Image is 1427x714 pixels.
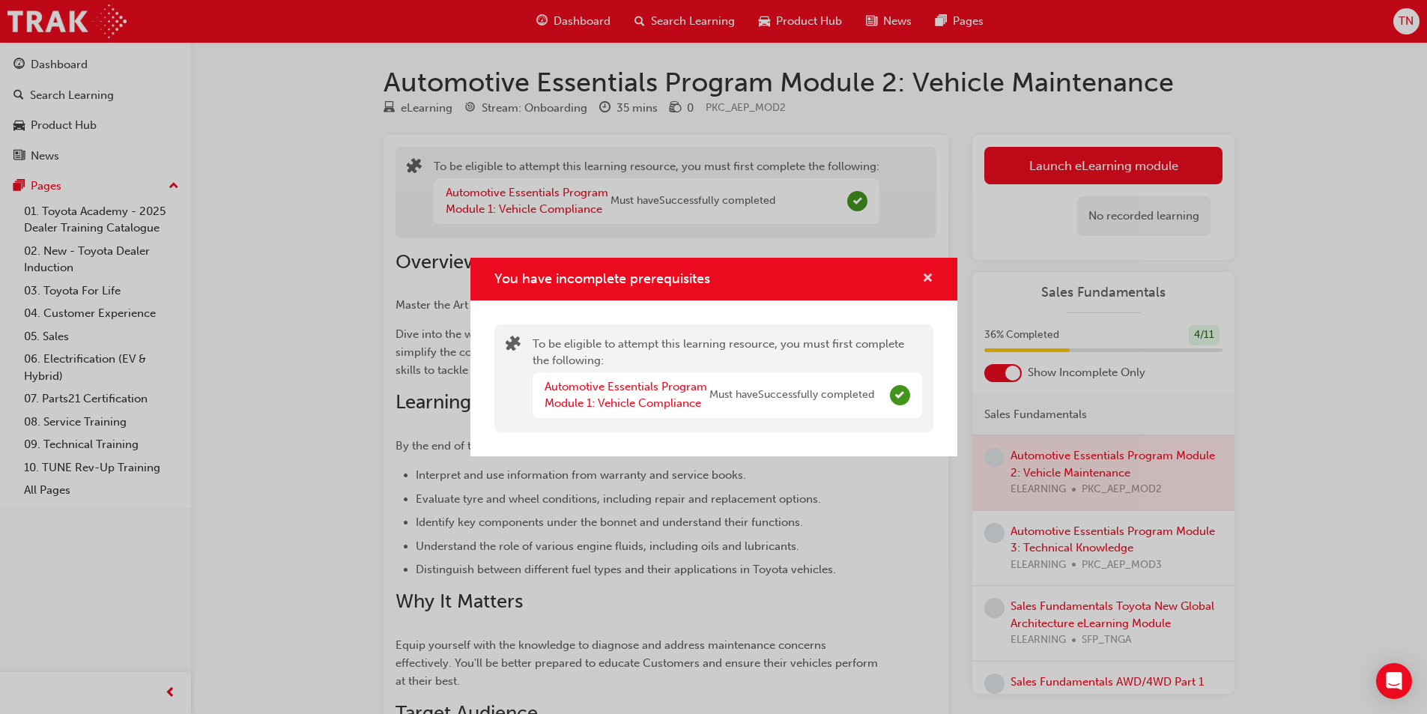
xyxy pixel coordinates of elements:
[922,273,933,286] span: cross-icon
[890,385,910,405] span: Complete
[545,380,707,411] a: Automotive Essentials Program Module 1: Vehicle Compliance
[470,258,957,456] div: You have incomplete prerequisites
[506,337,521,354] span: puzzle-icon
[922,270,933,288] button: cross-icon
[709,387,874,404] span: Must have Successfully completed
[1376,663,1412,699] div: Open Intercom Messenger
[533,336,922,421] div: To be eligible to attempt this learning resource, you must first complete the following:
[494,270,710,287] span: You have incomplete prerequisites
